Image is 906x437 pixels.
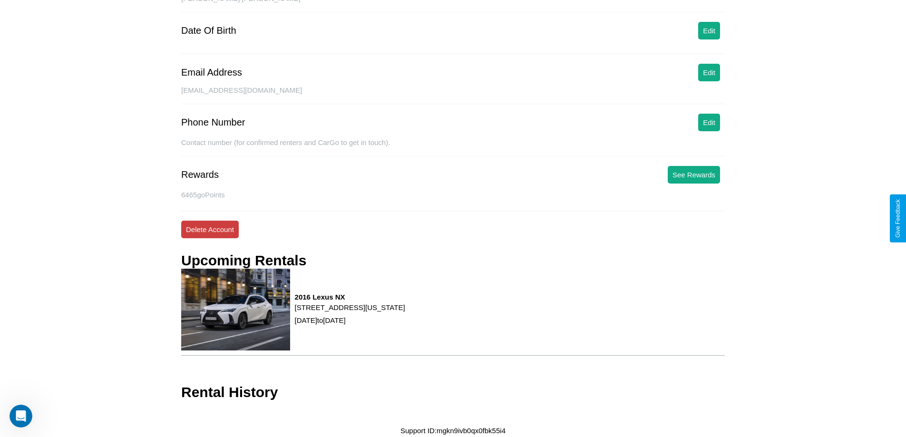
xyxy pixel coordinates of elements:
h3: 2016 Lexus NX [295,293,405,301]
div: Contact number (for confirmed renters and CarGo to get in touch). [181,138,725,156]
div: [EMAIL_ADDRESS][DOMAIN_NAME] [181,86,725,104]
div: Give Feedback [895,199,901,238]
div: Date Of Birth [181,25,236,36]
button: Edit [698,22,720,39]
button: See Rewards [668,166,720,184]
h3: Upcoming Rentals [181,252,306,269]
div: Rewards [181,169,219,180]
p: Support ID: mgkn9ivb0qx0fbk55i4 [400,424,506,437]
button: Delete Account [181,221,239,238]
div: Email Address [181,67,242,78]
img: rental [181,269,290,350]
button: Edit [698,114,720,131]
p: 6465 goPoints [181,188,725,201]
button: Edit [698,64,720,81]
h3: Rental History [181,384,278,400]
iframe: Intercom live chat [10,405,32,427]
p: [STREET_ADDRESS][US_STATE] [295,301,405,314]
div: Phone Number [181,117,245,128]
p: [DATE] to [DATE] [295,314,405,327]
